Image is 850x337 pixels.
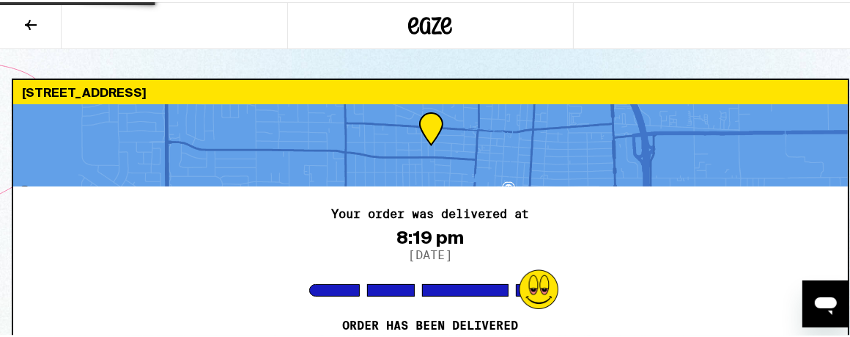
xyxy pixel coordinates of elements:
[802,278,849,325] iframe: Button to launch messaging window, conversation in progress
[332,206,530,218] h2: Your order was delivered at
[343,316,519,331] p: Order has been delivered
[397,225,465,246] div: 8:19 pm
[13,78,848,102] div: [STREET_ADDRESS]
[409,246,453,260] p: [DATE]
